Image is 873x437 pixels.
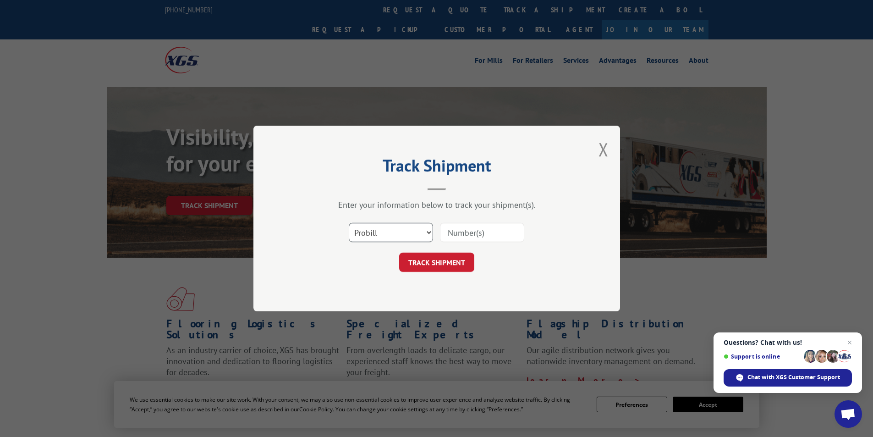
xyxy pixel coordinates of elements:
[724,353,801,360] span: Support is online
[399,253,474,272] button: TRACK SHIPMENT
[747,373,840,382] span: Chat with XGS Customer Support
[724,369,852,387] div: Chat with XGS Customer Support
[598,137,609,161] button: Close modal
[440,223,524,242] input: Number(s)
[299,199,574,210] div: Enter your information below to track your shipment(s).
[844,337,855,348] span: Close chat
[724,339,852,346] span: Questions? Chat with us!
[299,159,574,177] h2: Track Shipment
[835,400,862,428] div: Open chat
